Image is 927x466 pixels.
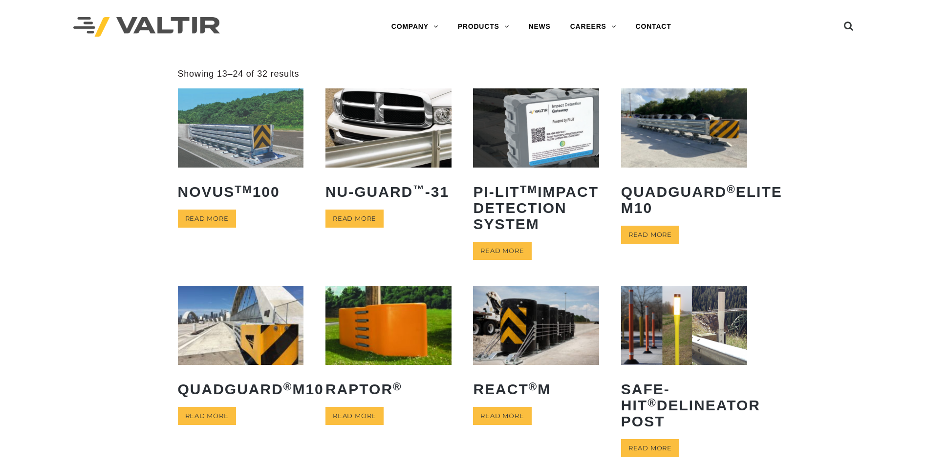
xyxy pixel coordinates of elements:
[178,210,236,228] a: Read more about “NOVUSTM 100”
[325,210,384,228] a: Read more about “NU-GUARD™-31”
[520,183,538,195] sup: TM
[178,407,236,425] a: Read more about “QuadGuard® M10”
[561,17,626,37] a: CAREERS
[621,88,747,223] a: QuadGuard®Elite M10
[647,397,657,409] sup: ®
[529,381,538,393] sup: ®
[626,17,681,37] a: CONTACT
[473,407,531,425] a: Read more about “REACT® M”
[178,88,304,207] a: NOVUSTM100
[178,176,304,207] h2: NOVUS 100
[621,439,679,457] a: Read more about “Safe-Hit® Delineator Post”
[235,183,253,195] sup: TM
[621,176,747,223] h2: QuadGuard Elite M10
[393,381,402,393] sup: ®
[325,407,384,425] a: Read more about “RAPTOR®”
[325,374,452,404] h2: RAPTOR
[621,374,747,437] h2: Safe-Hit Delineator Post
[448,17,519,37] a: PRODUCTS
[73,17,220,37] img: Valtir
[727,183,736,195] sup: ®
[473,374,599,404] h2: REACT M
[621,286,747,436] a: Safe-Hit®Delineator Post
[473,286,599,404] a: REACT®M
[178,374,304,404] h2: QuadGuard M10
[621,226,679,244] a: Read more about “QuadGuard® Elite M10”
[413,183,425,195] sup: ™
[519,17,561,37] a: NEWS
[178,68,300,80] p: Showing 13–24 of 32 results
[473,88,599,239] a: PI-LITTMImpact Detection System
[473,242,531,260] a: Read more about “PI-LITTM Impact Detection System”
[178,286,304,404] a: QuadGuard®M10
[283,381,293,393] sup: ®
[382,17,448,37] a: COMPANY
[325,286,452,404] a: RAPTOR®
[473,176,599,239] h2: PI-LIT Impact Detection System
[325,88,452,207] a: NU-GUARD™-31
[325,176,452,207] h2: NU-GUARD -31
